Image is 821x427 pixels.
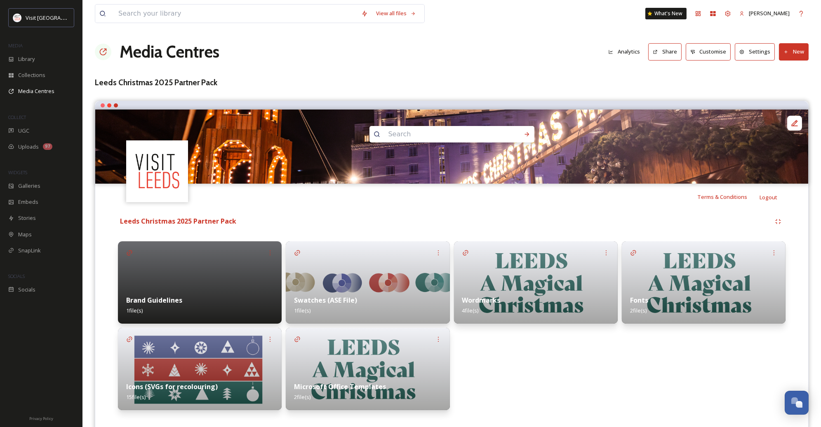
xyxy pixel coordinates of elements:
[8,273,25,279] span: SOCIALS
[760,194,777,201] span: Logout
[127,141,187,201] img: download%20(3).png
[18,198,38,206] span: Embeds
[454,241,618,324] img: 8d573fa8-04df-4604-a1e0-01bf91b0694b.jpg
[120,40,219,64] a: Media Centres
[120,217,236,226] strong: Leeds Christmas 2025 Partner Pack
[648,43,682,60] button: Share
[126,296,182,305] strong: Brand Guidelines
[785,391,809,415] button: Open Chat
[604,44,648,60] a: Analytics
[294,393,311,401] span: 2 file(s)
[697,192,760,202] a: Terms & Conditions
[749,9,790,17] span: [PERSON_NAME]
[126,307,143,314] span: 1 file(s)
[286,328,449,410] img: 8d573fa8-04df-4604-a1e0-01bf91b0694b.jpg
[95,110,808,184] img: Leeds Christmas Market at City Square - sign- c Christopher Heaney for Visit Leeds - Christmas 20...
[43,143,52,150] div: 97
[8,114,26,120] span: COLLECT
[462,307,479,314] span: 4 file(s)
[126,382,218,391] strong: Icons (SVGs for recolouring)
[114,5,357,23] input: Search your library
[126,393,146,401] span: 15 file(s)
[18,143,39,151] span: Uploads
[8,42,23,49] span: MEDIA
[779,43,809,60] button: New
[294,296,357,305] strong: Swatches (ASE File)
[294,307,311,314] span: 1 file(s)
[630,296,648,305] strong: Fonts
[697,193,747,201] span: Terms & Conditions
[286,241,449,324] img: 44ebdd97-c03b-4b09-80e2-641fcc486b9e.jpg
[29,413,53,423] a: Privacy Policy
[462,296,501,305] strong: Wordmarks
[26,14,89,21] span: Visit [GEOGRAPHIC_DATA]
[18,182,40,190] span: Galleries
[735,43,775,60] button: Settings
[630,307,647,314] span: 2 file(s)
[95,77,809,89] h3: Leeds Christmas 2025 Partner Pack
[18,87,54,95] span: Media Centres
[18,247,41,254] span: SnapLink
[18,127,29,135] span: UGC
[384,125,497,143] input: Search
[18,214,36,222] span: Stories
[18,55,35,63] span: Library
[18,231,32,238] span: Maps
[735,5,794,21] a: [PERSON_NAME]
[735,43,779,60] a: Settings
[622,241,786,324] img: 8d573fa8-04df-4604-a1e0-01bf91b0694b.jpg
[8,169,27,175] span: WIDGETS
[29,416,53,421] span: Privacy Policy
[686,43,735,60] a: Customise
[645,8,687,19] a: What's New
[13,14,21,22] img: download%20(3).png
[604,44,644,60] button: Analytics
[118,328,282,410] img: e40fcdcf-c378-4ba9-a762-2f07f3a58024.jpg
[18,71,45,79] span: Collections
[18,286,35,294] span: Socials
[372,5,420,21] a: View all files
[686,43,731,60] button: Customise
[294,382,386,391] strong: Microsoft Office Templates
